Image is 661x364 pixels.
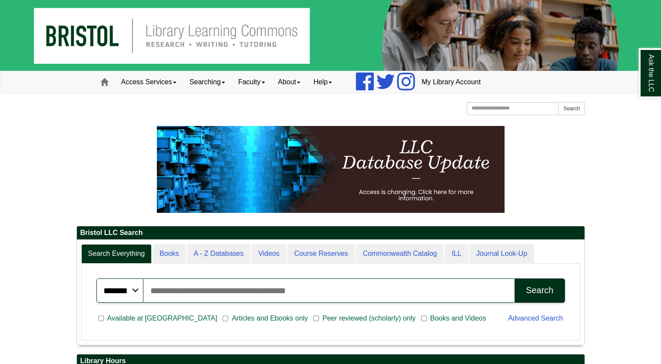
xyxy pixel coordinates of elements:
a: Faculty [232,71,272,93]
a: ILL [445,244,468,264]
input: Articles and Ebooks only [223,314,228,322]
input: Books and Videos [421,314,427,322]
a: Advanced Search [508,314,563,322]
h2: Bristol LLC Search [77,226,585,240]
a: Videos [251,244,286,264]
button: Search [558,102,585,115]
a: My Library Account [415,71,487,93]
span: Books and Videos [427,313,490,324]
a: Searching [183,71,232,93]
span: Articles and Ebooks only [228,313,311,324]
span: Peer reviewed (scholarly) only [319,313,419,324]
div: Search [526,285,553,295]
a: Books [153,244,186,264]
button: Search [515,278,565,303]
a: Commonwealth Catalog [356,244,444,264]
span: Available at [GEOGRAPHIC_DATA] [104,313,221,324]
input: Peer reviewed (scholarly) only [313,314,319,322]
a: Course Reserves [287,244,355,264]
input: Available at [GEOGRAPHIC_DATA] [98,314,104,322]
img: HTML tutorial [157,126,505,213]
a: About [272,71,307,93]
a: Search Everything [81,244,152,264]
a: A - Z Databases [187,244,251,264]
a: Help [307,71,339,93]
a: Journal Look-Up [469,244,534,264]
a: Access Services [115,71,183,93]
